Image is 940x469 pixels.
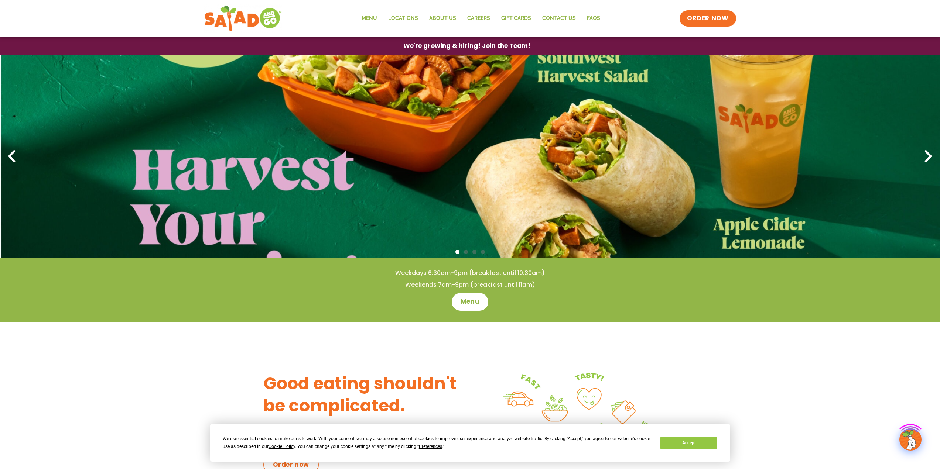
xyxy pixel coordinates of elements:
div: Next slide [920,148,936,165]
span: Go to slide 3 [472,250,476,254]
div: We use essential cookies to make our site work. With your consent, we may also use non-essential ... [223,435,652,451]
span: We're growing & hiring! Join the Team! [403,43,530,49]
a: ORDER NOW [680,10,736,27]
span: ORDER NOW [687,14,728,23]
h4: Weekends 7am-9pm (breakfast until 11am) [15,281,925,289]
h4: Weekdays 6:30am-9pm (breakfast until 10:30am) [15,269,925,277]
a: GIFT CARDS [496,10,537,27]
span: Preferences [419,444,442,449]
span: Menu [461,297,479,306]
div: Previous slide [4,148,20,165]
a: FAQs [581,10,606,27]
span: Go to slide 2 [464,250,468,254]
div: Cookie Consent Prompt [210,424,730,462]
span: Go to slide 4 [481,250,485,254]
a: About Us [424,10,462,27]
a: Menu [356,10,383,27]
a: Careers [462,10,496,27]
h3: Good eating shouldn't be complicated. [263,373,470,417]
a: Locations [383,10,424,27]
a: Menu [452,293,488,311]
span: Go to slide 1 [455,250,459,254]
nav: Menu [356,10,606,27]
a: Contact Us [537,10,581,27]
span: Cookie Policy [269,444,295,449]
img: new-SAG-logo-768×292 [204,4,282,33]
button: Accept [660,437,717,449]
a: We're growing & hiring! Join the Team! [392,37,541,55]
